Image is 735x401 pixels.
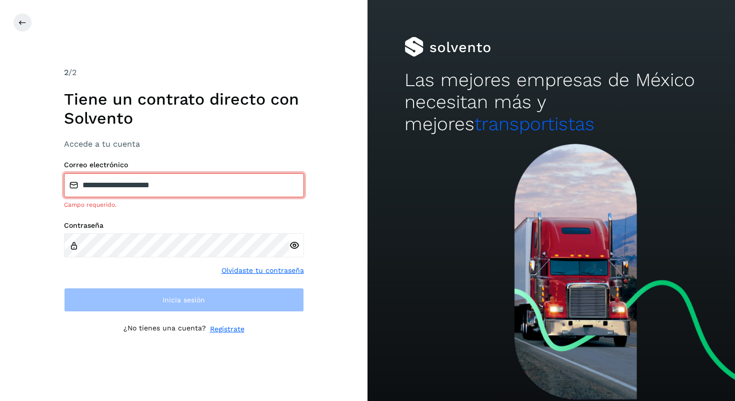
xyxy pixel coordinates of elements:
a: Regístrate [210,324,244,334]
a: Olvidaste tu contraseña [221,265,304,276]
span: Inicia sesión [162,296,205,303]
label: Contraseña [64,221,304,230]
div: /2 [64,67,304,79]
button: Inicia sesión [64,288,304,312]
label: Correo electrónico [64,161,304,169]
h2: Las mejores empresas de México necesitan más y mejores [404,69,698,136]
div: Campo requerido. [64,200,304,209]
h1: Tiene un contrato directo con Solvento [64,90,304,128]
p: ¿No tienes una cuenta? [123,324,206,334]
span: transportistas [474,113,594,135]
h3: Accede a tu cuenta [64,139,304,149]
span: 2 [64,68,68,77]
